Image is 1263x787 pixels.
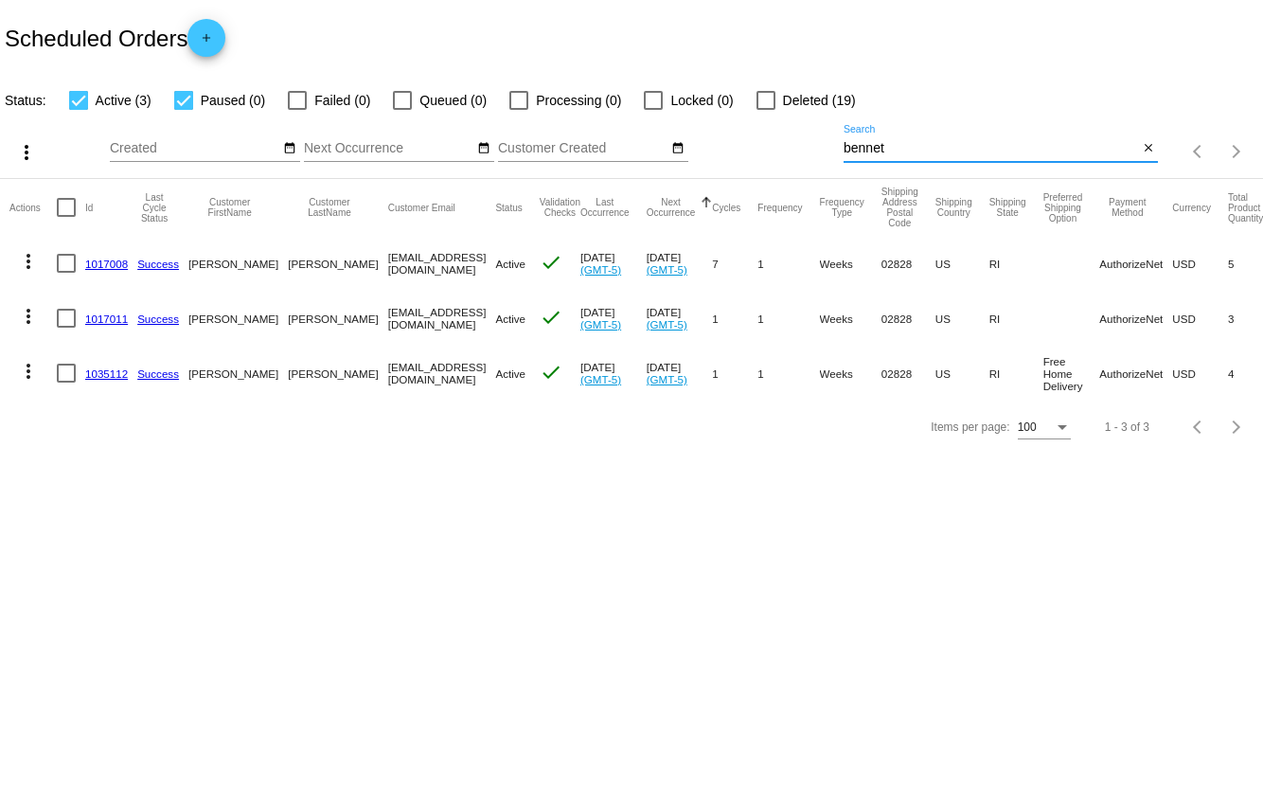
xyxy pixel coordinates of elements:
[1099,346,1172,401] mat-cell: AuthorizeNet
[580,263,621,276] a: (GMT-5)
[783,89,856,112] span: Deleted (19)
[15,141,38,164] mat-icon: more_vert
[647,346,713,401] mat-cell: [DATE]
[1105,420,1149,434] div: 1 - 3 of 3
[1172,346,1228,401] mat-cell: USD
[935,291,989,346] mat-cell: US
[540,306,562,329] mat-icon: check
[137,367,179,380] a: Success
[96,89,151,112] span: Active (3)
[388,236,496,291] mat-cell: [EMAIL_ADDRESS][DOMAIN_NAME]
[540,251,562,274] mat-icon: check
[820,291,881,346] mat-cell: Weeks
[757,202,802,213] button: Change sorting for Frequency
[989,291,1043,346] mat-cell: RI
[388,346,496,401] mat-cell: [EMAIL_ADDRESS][DOMAIN_NAME]
[188,346,288,401] mat-cell: [PERSON_NAME]
[935,346,989,401] mat-cell: US
[1099,236,1172,291] mat-cell: AuthorizeNet
[477,141,490,156] mat-icon: date_range
[1218,133,1255,170] button: Next page
[110,141,280,156] input: Created
[1099,197,1155,218] button: Change sorting for PaymentMethod.Type
[288,236,387,291] mat-cell: [PERSON_NAME]
[188,291,288,346] mat-cell: [PERSON_NAME]
[188,236,288,291] mat-cell: [PERSON_NAME]
[314,89,370,112] span: Failed (0)
[647,291,713,346] mat-cell: [DATE]
[712,202,740,213] button: Change sorting for Cycles
[647,373,687,385] a: (GMT-5)
[647,197,696,218] button: Change sorting for NextOccurrenceUtc
[85,367,128,380] a: 1035112
[881,291,935,346] mat-cell: 02828
[195,31,218,54] mat-icon: add
[820,236,881,291] mat-cell: Weeks
[1043,346,1100,401] mat-cell: Free Home Delivery
[712,236,757,291] mat-cell: 7
[495,367,525,380] span: Active
[85,202,93,213] button: Change sorting for Id
[989,197,1026,218] button: Change sorting for ShippingState
[288,346,387,401] mat-cell: [PERSON_NAME]
[1172,236,1228,291] mat-cell: USD
[1180,408,1218,446] button: Previous page
[5,93,46,108] span: Status:
[85,258,128,270] a: 1017008
[288,197,370,218] button: Change sorting for CustomerLastName
[304,141,474,156] input: Next Occurrence
[1043,192,1083,224] button: Change sorting for PreferredShippingOption
[935,236,989,291] mat-cell: US
[17,360,40,383] mat-icon: more_vert
[671,141,685,156] mat-icon: date_range
[712,346,757,401] mat-cell: 1
[540,361,562,384] mat-icon: check
[931,420,1009,434] div: Items per page:
[757,346,819,401] mat-cell: 1
[536,89,621,112] span: Processing (0)
[540,179,580,236] mat-header-cell: Validation Checks
[288,291,387,346] mat-cell: [PERSON_NAME]
[1228,291,1263,346] mat-cell: 3
[201,89,265,112] span: Paused (0)
[388,291,496,346] mat-cell: [EMAIL_ADDRESS][DOMAIN_NAME]
[989,346,1043,401] mat-cell: RI
[388,202,455,213] button: Change sorting for CustomerEmail
[419,89,487,112] span: Queued (0)
[1018,420,1037,434] span: 100
[580,197,630,218] button: Change sorting for LastOccurrenceUtc
[712,291,757,346] mat-cell: 1
[1180,133,1218,170] button: Previous page
[580,291,647,346] mat-cell: [DATE]
[5,19,225,57] h2: Scheduled Orders
[820,197,864,218] button: Change sorting for FrequencyType
[1099,291,1172,346] mat-cell: AuthorizeNet
[881,187,918,228] button: Change sorting for ShippingPostcode
[881,236,935,291] mat-cell: 02828
[85,313,128,325] a: 1017011
[1018,421,1071,435] mat-select: Items per page:
[498,141,668,156] input: Customer Created
[580,318,621,331] a: (GMT-5)
[495,258,525,270] span: Active
[9,179,57,236] mat-header-cell: Actions
[647,318,687,331] a: (GMT-5)
[495,313,525,325] span: Active
[989,236,1043,291] mat-cell: RI
[881,346,935,401] mat-cell: 02828
[580,346,647,401] mat-cell: [DATE]
[580,236,647,291] mat-cell: [DATE]
[495,202,522,213] button: Change sorting for Status
[1218,408,1255,446] button: Next page
[757,291,819,346] mat-cell: 1
[1172,291,1228,346] mat-cell: USD
[1142,141,1155,156] mat-icon: close
[17,305,40,328] mat-icon: more_vert
[137,258,179,270] a: Success
[820,346,881,401] mat-cell: Weeks
[283,141,296,156] mat-icon: date_range
[935,197,972,218] button: Change sorting for ShippingCountry
[1138,139,1158,159] button: Clear
[647,236,713,291] mat-cell: [DATE]
[137,313,179,325] a: Success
